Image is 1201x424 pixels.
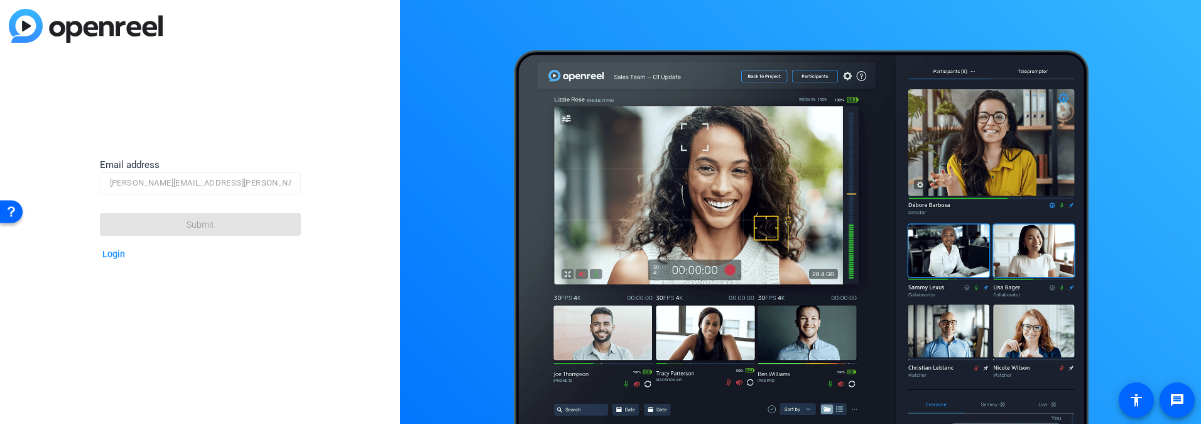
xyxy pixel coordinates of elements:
img: blue-gradient.svg [9,9,163,43]
mat-icon: accessibility [1129,393,1144,408]
input: Email address [110,176,291,191]
a: Login [102,249,125,260]
span: Email address [100,159,160,170]
mat-icon: message [1170,393,1185,408]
